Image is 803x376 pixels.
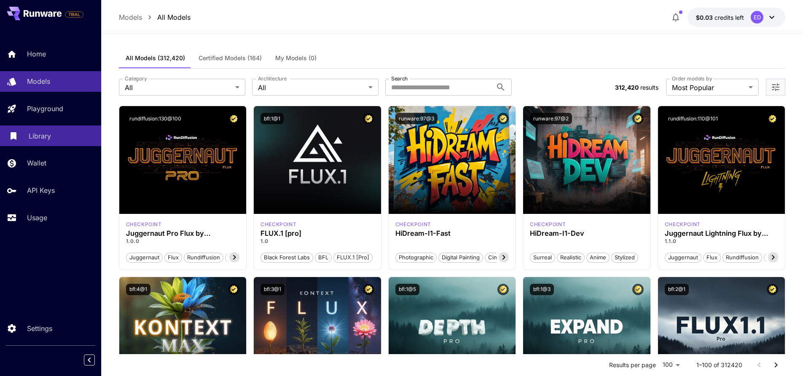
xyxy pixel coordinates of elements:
[530,221,566,228] p: checkpoint
[485,252,517,263] button: Cinematic
[261,229,374,237] h3: FLUX.1 [pro]
[768,357,784,373] button: Go to next page
[65,11,83,18] span: TRIAL
[557,252,585,263] button: Realistic
[65,9,83,19] span: Add your payment card to enable full platform functionality.
[363,113,374,124] button: Certified Model – Vetted for best performance and includes a commercial license.
[126,237,240,245] p: 1.0.0
[665,221,701,228] p: checkpoint
[530,113,572,124] button: runware:97@2
[126,221,162,228] div: FLUX.1 D
[530,284,554,295] button: bfl:1@3
[665,221,701,228] div: FLUX.1 D
[640,84,658,91] span: results
[228,284,239,295] button: Certified Model – Vetted for best performance and includes a commercial license.
[27,185,55,195] p: API Keys
[261,221,296,228] div: fluxpro
[125,75,147,82] label: Category
[334,253,372,262] span: FLUX.1 [pro]
[767,284,778,295] button: Certified Model – Vetted for best performance and includes a commercial license.
[395,229,509,237] h3: HiDream-I1-Fast
[696,361,742,369] p: 1–100 of 312420
[315,252,332,263] button: BFL
[497,113,509,124] button: Certified Model – Vetted for best performance and includes a commercial license.
[438,252,483,263] button: Digital Painting
[665,229,779,237] h3: Juggernaut Lightning Flux by RunDiffusion
[771,82,781,93] button: Open more filters
[696,14,714,21] span: $0.03
[696,13,744,22] div: $0.0308
[722,252,762,263] button: rundiffusion
[261,113,284,124] button: bfl:1@1
[27,213,47,223] p: Usage
[165,253,182,262] span: flux
[126,54,185,62] span: All Models (312,420)
[395,221,431,228] div: HiDream Fast
[723,253,762,262] span: rundiffusion
[632,113,644,124] button: Certified Model – Vetted for best performance and includes a commercial license.
[439,253,483,262] span: Digital Painting
[126,252,163,263] button: juggernaut
[125,83,232,93] span: All
[587,253,609,262] span: Anime
[126,229,240,237] h3: Juggernaut Pro Flux by RunDiffusion
[609,361,656,369] p: Results per page
[261,221,296,228] p: checkpoint
[395,113,438,124] button: runware:97@3
[586,252,610,263] button: Anime
[184,253,223,262] span: rundiffusion
[119,12,191,22] nav: breadcrumb
[27,49,46,59] p: Home
[612,253,638,262] span: Stylized
[396,253,436,262] span: Photographic
[226,253,240,262] span: pro
[530,221,566,228] div: HiDream Dev
[258,75,287,82] label: Architecture
[119,12,142,22] p: Models
[261,284,285,295] button: bfl:3@1
[703,252,721,263] button: flux
[665,113,721,124] button: rundiffusion:110@101
[228,113,239,124] button: Certified Model – Vetted for best performance and includes a commercial license.
[27,76,50,86] p: Models
[261,237,374,245] p: 1.0
[184,252,223,263] button: rundiffusion
[714,14,744,21] span: credits left
[767,113,778,124] button: Certified Model – Vetted for best performance and includes a commercial license.
[530,253,555,262] span: Surreal
[611,252,638,263] button: Stylized
[530,229,644,237] h3: HiDream-I1-Dev
[704,253,720,262] span: flux
[672,83,745,93] span: Most Popular
[632,284,644,295] button: Certified Model – Vetted for best performance and includes a commercial license.
[126,253,162,262] span: juggernaut
[659,359,683,371] div: 100
[164,252,182,263] button: flux
[557,253,584,262] span: Realistic
[395,221,431,228] p: checkpoint
[275,54,317,62] span: My Models (0)
[764,253,789,262] span: schnell
[157,12,191,22] a: All Models
[395,252,437,263] button: Photographic
[497,284,509,295] button: Certified Model – Vetted for best performance and includes a commercial license.
[261,253,313,262] span: Black Forest Labs
[751,11,763,24] div: ED
[530,252,555,263] button: Surreal
[27,158,46,168] p: Wallet
[665,253,701,262] span: juggernaut
[764,252,790,263] button: schnell
[688,8,785,27] button: $0.0308ED
[258,83,365,93] span: All
[672,75,712,82] label: Order models by
[485,253,517,262] span: Cinematic
[665,237,779,245] p: 1.1.0
[333,252,373,263] button: FLUX.1 [pro]
[261,252,313,263] button: Black Forest Labs
[27,104,63,114] p: Playground
[391,75,408,82] label: Search
[27,323,52,333] p: Settings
